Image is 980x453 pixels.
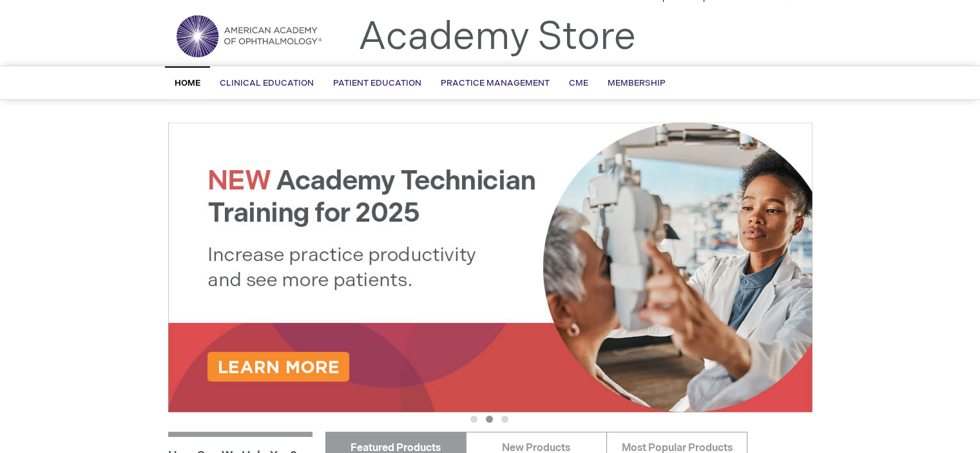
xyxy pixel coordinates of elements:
[441,78,550,88] span: Practice Management
[358,14,636,61] a: Academy Store
[486,416,493,423] button: 2 of 3
[501,416,508,423] button: 3 of 3
[569,78,588,88] span: CME
[220,78,314,88] span: Clinical Education
[608,78,666,88] span: Membership
[175,78,200,88] span: Home
[333,78,421,88] span: Patient Education
[470,416,477,423] button: 1 of 3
